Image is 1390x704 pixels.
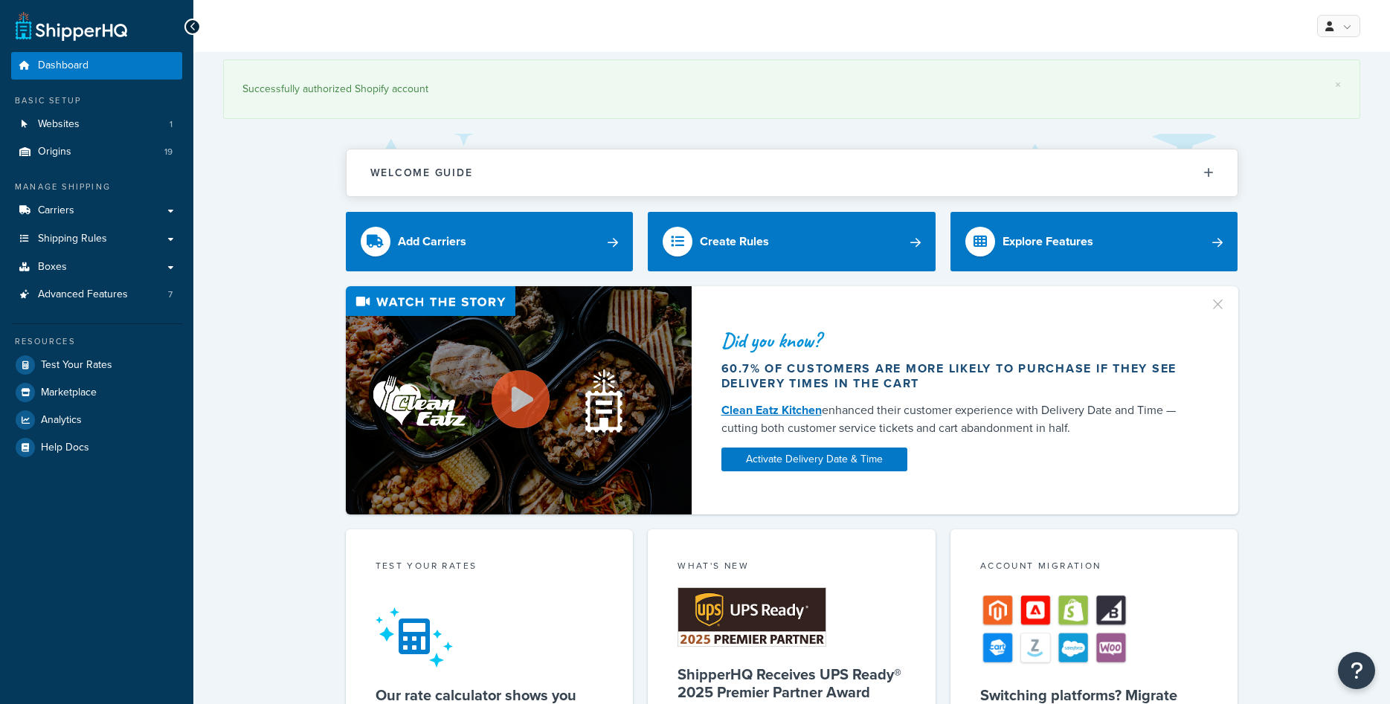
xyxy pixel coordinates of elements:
[678,559,906,576] div: What's New
[346,212,634,271] a: Add Carriers
[11,111,182,138] li: Websites
[721,448,907,471] a: Activate Delivery Date & Time
[11,225,182,253] a: Shipping Rules
[41,414,82,427] span: Analytics
[164,146,173,158] span: 19
[41,387,97,399] span: Marketplace
[950,212,1238,271] a: Explore Features
[347,149,1238,196] button: Welcome Guide
[721,401,822,419] a: Clean Eatz Kitchen
[11,335,182,348] div: Resources
[11,138,182,166] li: Origins
[38,233,107,245] span: Shipping Rules
[41,359,112,372] span: Test Your Rates
[376,559,604,576] div: Test your rates
[11,94,182,107] div: Basic Setup
[648,212,936,271] a: Create Rules
[721,361,1191,391] div: 60.7% of customers are more likely to purchase if they see delivery times in the cart
[242,79,1341,100] div: Successfully authorized Shopify account
[11,281,182,309] a: Advanced Features7
[721,401,1191,437] div: enhanced their customer experience with Delivery Date and Time — cutting both customer service ti...
[11,434,182,461] a: Help Docs
[11,111,182,138] a: Websites1
[11,352,182,378] a: Test Your Rates
[38,59,89,72] span: Dashboard
[38,204,74,217] span: Carriers
[980,559,1209,576] div: Account Migration
[11,52,182,80] a: Dashboard
[11,138,182,166] a: Origins19
[11,407,182,433] a: Analytics
[38,288,128,301] span: Advanced Features
[38,261,67,274] span: Boxes
[11,197,182,225] a: Carriers
[700,231,769,252] div: Create Rules
[370,167,473,178] h2: Welcome Guide
[38,118,80,131] span: Websites
[1335,79,1341,91] a: ×
[11,281,182,309] li: Advanced Features
[170,118,173,131] span: 1
[38,146,71,158] span: Origins
[398,231,466,252] div: Add Carriers
[41,442,89,454] span: Help Docs
[721,330,1191,351] div: Did you know?
[678,665,906,701] h5: ShipperHQ Receives UPS Ready® 2025 Premier Partner Award
[346,286,692,514] img: Video thumbnail
[168,288,173,301] span: 7
[11,379,182,406] a: Marketplace
[11,253,182,281] a: Boxes
[1003,231,1093,252] div: Explore Features
[1338,652,1375,689] button: Open Resource Center
[11,181,182,193] div: Manage Shipping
